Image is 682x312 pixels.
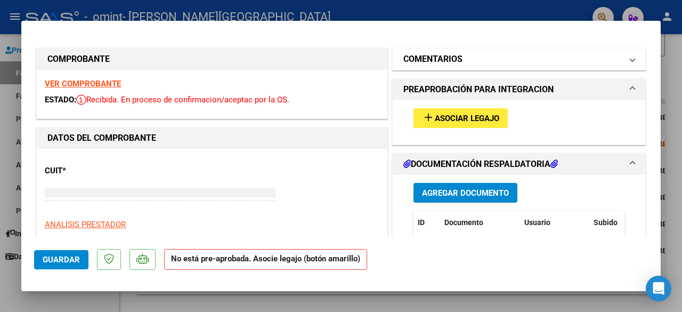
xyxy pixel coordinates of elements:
span: Documento [444,218,483,227]
span: Usuario [524,218,550,227]
h1: COMENTARIOS [403,53,462,66]
button: Agregar Documento [413,183,517,203]
div: Open Intercom Messenger [646,276,671,301]
datatable-header-cell: Usuario [520,211,589,234]
strong: No está pre-aprobada. Asocie legajo (botón amarillo) [164,249,367,270]
span: Guardar [43,255,80,265]
span: ID [418,218,425,227]
span: Subido [594,218,618,227]
span: Recibida. En proceso de confirmacion/aceptac por la OS. [76,95,289,105]
mat-expansion-panel-header: COMENTARIOS [393,49,645,70]
strong: DATOS DEL COMPROBANTE [47,133,156,143]
mat-expansion-panel-header: PREAPROBACIÓN PARA INTEGRACION [393,79,645,100]
mat-icon: add [422,111,435,124]
button: Asociar Legajo [413,108,508,128]
span: ESTADO: [45,95,76,105]
button: Guardar [34,250,88,269]
span: ANALISIS PRESTADOR [45,220,126,229]
h1: PREAPROBACIÓN PARA INTEGRACION [403,83,554,96]
h1: DOCUMENTACIÓN RESPALDATORIA [403,158,558,171]
datatable-header-cell: ID [413,211,440,234]
p: CUIT [45,165,145,177]
datatable-header-cell: Subido [589,211,643,234]
a: VER COMPROBANTE [45,79,121,89]
strong: COMPROBANTE [47,54,110,64]
div: PREAPROBACIÓN PARA INTEGRACION [393,100,645,145]
mat-expansion-panel-header: DOCUMENTACIÓN RESPALDATORIA [393,154,645,175]
span: Agregar Documento [422,188,509,198]
datatable-header-cell: Documento [440,211,520,234]
span: Asociar Legajo [435,114,499,123]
